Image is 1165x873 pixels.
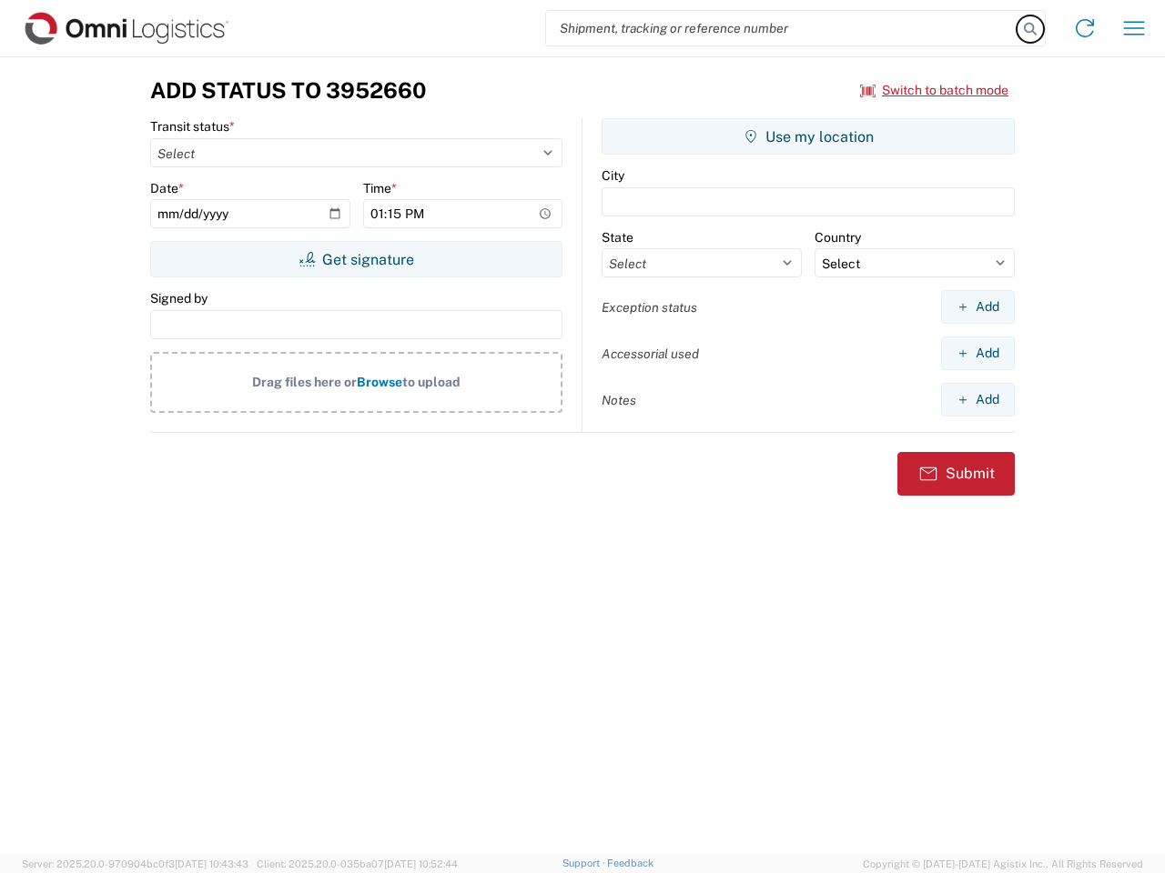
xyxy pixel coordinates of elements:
[384,858,458,869] span: [DATE] 10:52:44
[252,375,357,389] span: Drag files here or
[941,336,1015,370] button: Add
[546,11,1018,45] input: Shipment, tracking or reference number
[897,452,1015,496] button: Submit
[602,346,699,362] label: Accessorial used
[941,290,1015,324] button: Add
[863,856,1143,872] span: Copyright © [DATE]-[DATE] Agistix Inc., All Rights Reserved
[402,375,461,389] span: to upload
[602,299,697,316] label: Exception status
[602,392,636,408] label: Notes
[602,167,624,184] label: City
[150,118,235,135] label: Transit status
[607,858,653,868] a: Feedback
[150,290,208,306] label: Signed by
[150,180,184,196] label: Date
[860,75,1008,105] button: Switch to batch mode
[150,77,426,104] h3: Add Status to 3952660
[602,229,633,246] label: State
[357,375,402,389] span: Browse
[22,858,248,869] span: Server: 2025.20.0-970904bc0f3
[941,383,1015,416] button: Add
[815,229,861,246] label: Country
[150,241,562,277] button: Get signature
[363,180,397,196] label: Time
[175,858,248,869] span: [DATE] 10:43:43
[562,858,608,868] a: Support
[602,118,1015,155] button: Use my location
[257,858,458,869] span: Client: 2025.20.0-035ba07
